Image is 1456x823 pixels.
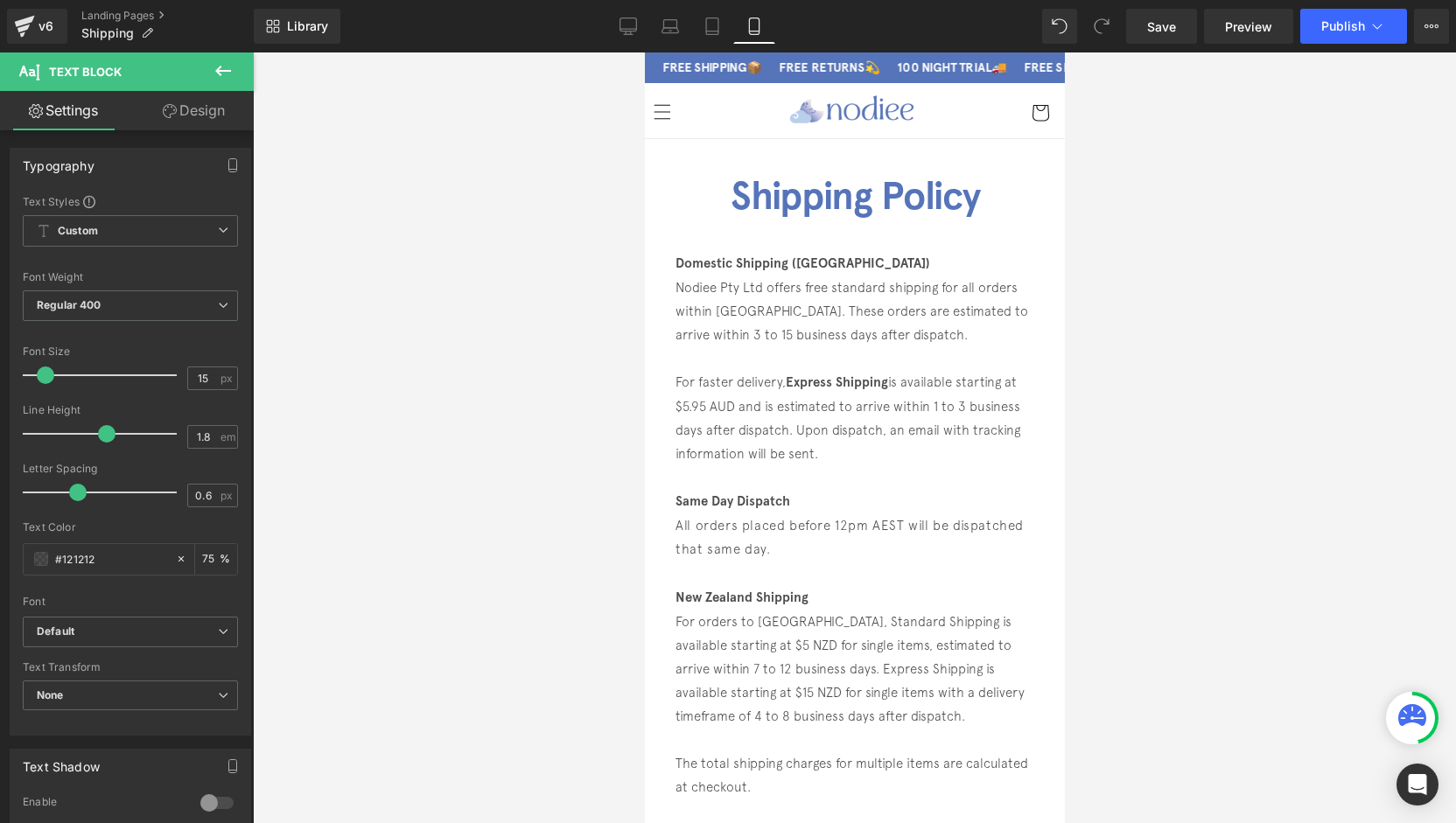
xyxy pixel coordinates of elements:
[23,795,183,813] div: Enable
[17,4,116,26] div: 📦
[23,345,238,358] div: Font Size
[31,441,145,457] strong: Same Day Dispatch
[23,661,238,673] div: Text Transform
[1042,9,1077,44] button: Undo
[141,322,243,338] strong: Express Shipping
[253,8,347,23] strong: 100 NIGHT TRIAL
[220,373,235,384] span: px
[37,624,74,639] i: Default
[31,703,383,742] span: The total shipping charges for multiple items are calculated at checkout.
[81,26,134,40] span: Shipping
[134,4,234,26] div: 💫
[7,9,67,44] a: v6
[23,149,94,173] div: Typography
[253,4,362,26] div: 🚚
[379,8,463,23] strong: FREE SHIPPING
[1084,9,1119,44] button: Redo
[1147,17,1176,36] span: Save
[37,298,101,311] b: Regular 400
[254,9,340,44] a: New Library
[1204,9,1293,44] a: Preview
[1414,9,1449,44] button: More
[220,490,235,501] span: px
[134,8,220,23] strong: FREE RETURNS
[55,549,167,568] input: Color
[31,203,285,219] strong: Domestic Shipping ([GEOGRAPHIC_DATA])
[31,322,375,408] span: For faster delivery, is available starting at $5.95 AUD and is estimated to arrive within 1 to 3 ...
[86,120,335,167] strong: Shipping Policy
[691,9,733,44] a: Tablet
[23,194,238,208] div: Text Styles
[23,596,238,608] div: Font
[607,9,649,44] a: Desktop
[31,227,383,289] span: Nodiee Pty Ltd offers free standard shipping for all orders within [GEOGRAPHIC_DATA]. These order...
[81,9,254,23] a: Landing Pages
[31,537,164,553] strong: New Zealand Shipping
[733,9,775,44] a: Mobile
[379,4,478,26] div: 📦
[195,544,237,575] div: %
[23,750,100,774] div: Text Shadow
[1321,19,1365,33] span: Publish
[17,8,101,23] strong: FREE SHIPPING
[49,65,122,79] span: Text Block
[23,521,238,534] div: Text Color
[58,224,98,239] b: Custom
[23,404,238,416] div: Line Height
[31,461,389,508] p: All orders placed before 12pm AEST will be dispatched that same day.
[23,271,238,283] div: Font Weight
[1300,9,1407,44] button: Publish
[37,688,64,701] b: None
[1225,17,1272,36] span: Preview
[130,91,257,130] a: Design
[1396,764,1438,806] div: Open Intercom Messenger
[136,34,281,82] a: Nodiee
[31,561,380,671] span: For orders to [GEOGRAPHIC_DATA], Standard Shipping is available starting at $5 NZD for single ite...
[35,15,57,38] div: v6
[649,9,691,44] a: Laptop
[220,431,235,443] span: em
[143,41,274,76] img: Nodiee
[23,463,238,475] div: Letter Spacing
[287,18,328,34] span: Library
